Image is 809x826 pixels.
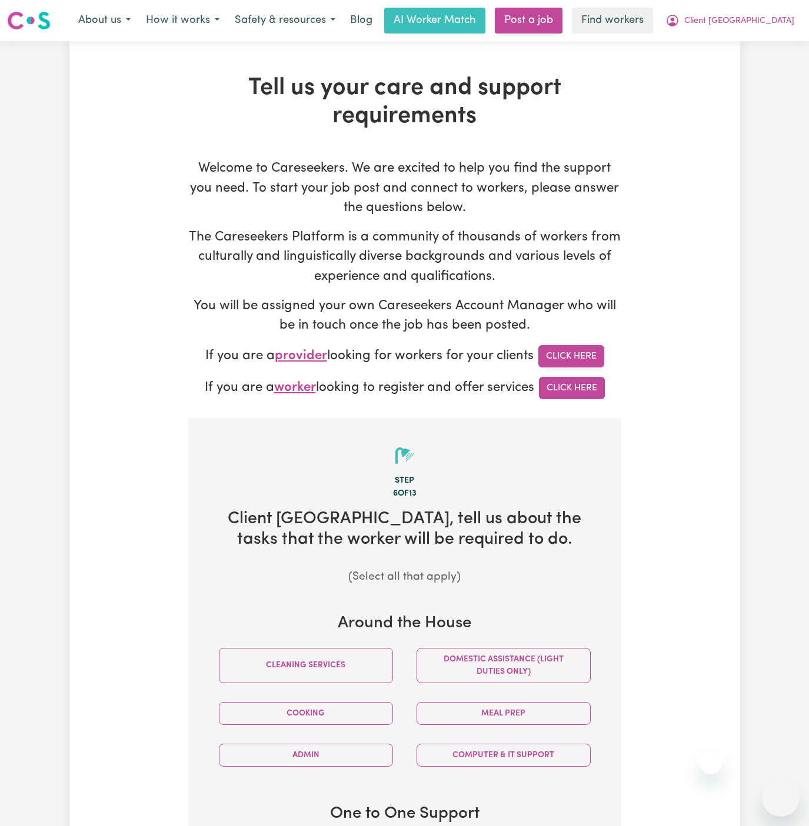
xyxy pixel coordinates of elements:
div: Step [207,474,602,487]
h2: Client [GEOGRAPHIC_DATA] , tell us about the tasks that the worker will be required to do. [207,509,602,550]
span: provider [275,349,327,363]
p: You will be assigned your own Careseekers Account Manager who will be in touch once the job has b... [188,296,621,336]
button: Cleaning services [219,648,393,683]
a: Click Here [538,345,604,367]
button: Safety & resources [227,8,343,33]
p: The Careseekers Platform is a community of thousands of workers from culturally and linguisticall... [188,228,621,287]
p: Welcome to Careseekers. We are excited to help you find the support you need. To start your job p... [188,159,621,218]
button: How it works [138,8,227,33]
a: Find workers [572,8,653,34]
div: 6 of 13 [207,487,602,500]
span: worker [274,381,316,394]
a: AI Worker Match [384,8,485,34]
a: Careseekers logo [7,7,51,34]
p: If you are a looking for workers for your clients [188,345,621,367]
span: Client [GEOGRAPHIC_DATA] [684,15,794,28]
button: Computer & IT Support [417,744,591,767]
a: Blog [343,8,379,34]
iframe: Button to launch messaging window [762,779,800,817]
button: Domestic assistance (light duties only) [417,648,591,683]
iframe: Close message [699,751,723,774]
h3: Around the House [207,614,602,634]
button: My Account [658,8,802,33]
button: Cooking [219,702,393,725]
button: Meal prep [417,702,591,725]
a: Post a job [495,8,562,34]
h3: One to One Support [207,804,602,824]
h1: Tell us your care and support requirements [188,74,621,131]
button: Admin [219,744,393,767]
img: Careseekers logo [7,10,51,31]
p: If you are a looking to register and offer services [188,377,621,399]
button: About us [71,8,138,33]
a: Click Here [539,377,605,399]
p: (Select all that apply) [207,568,602,586]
